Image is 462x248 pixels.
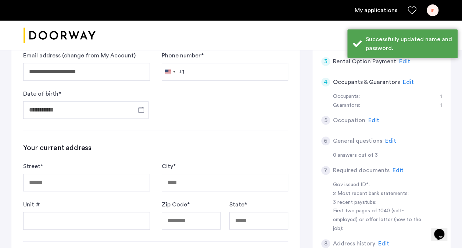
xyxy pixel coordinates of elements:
button: Open calendar [137,105,146,114]
div: Guarantors: [333,101,360,110]
div: 0 answers out of 3 [333,151,442,160]
span: Edit [385,138,396,144]
div: 1 [433,101,442,110]
span: Edit [393,167,404,173]
a: My application [355,6,397,15]
span: Edit [403,79,414,85]
iframe: chat widget [431,219,455,241]
h3: Your current address [23,143,288,153]
span: Edit [399,59,410,64]
div: Occupants: [333,92,360,101]
div: 8 [321,239,330,248]
h5: Occupants & Guarantors [333,78,400,86]
label: City * [162,162,176,171]
h5: Occupation [333,116,365,125]
label: Unit # [23,200,40,209]
h5: Rental Option Payment [333,57,396,66]
a: Cazamio logo [24,22,96,49]
div: IP [427,4,438,16]
div: 3 recent paystubs: [333,198,426,207]
div: 5 [321,116,330,125]
label: Date of birth * [23,89,61,98]
h5: Required documents [333,166,390,175]
label: State * [229,200,247,209]
div: 6 [321,137,330,145]
div: 4 [321,78,330,86]
a: Favorites [408,6,416,15]
div: +1 [179,67,185,76]
label: Street * [23,162,43,171]
button: Selected country [162,63,185,80]
div: 2 Most recent bank statements: [333,189,426,198]
span: Edit [368,117,379,123]
h5: Address history [333,239,375,248]
div: First two pages of 1040 (self-employed) or offer letter (new to the job): [333,207,426,233]
label: Zip Code * [162,200,190,209]
label: Phone number * [162,51,204,60]
div: Successfully updated name and password. [366,35,452,53]
span: Edit [378,241,389,247]
div: 7 [321,166,330,175]
div: 1 [433,92,442,101]
img: logo [24,22,96,49]
h5: General questions [333,137,382,145]
label: Email address (change from My Account) [23,51,136,60]
div: Gov issued ID*: [333,181,426,189]
div: 3 [321,57,330,66]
